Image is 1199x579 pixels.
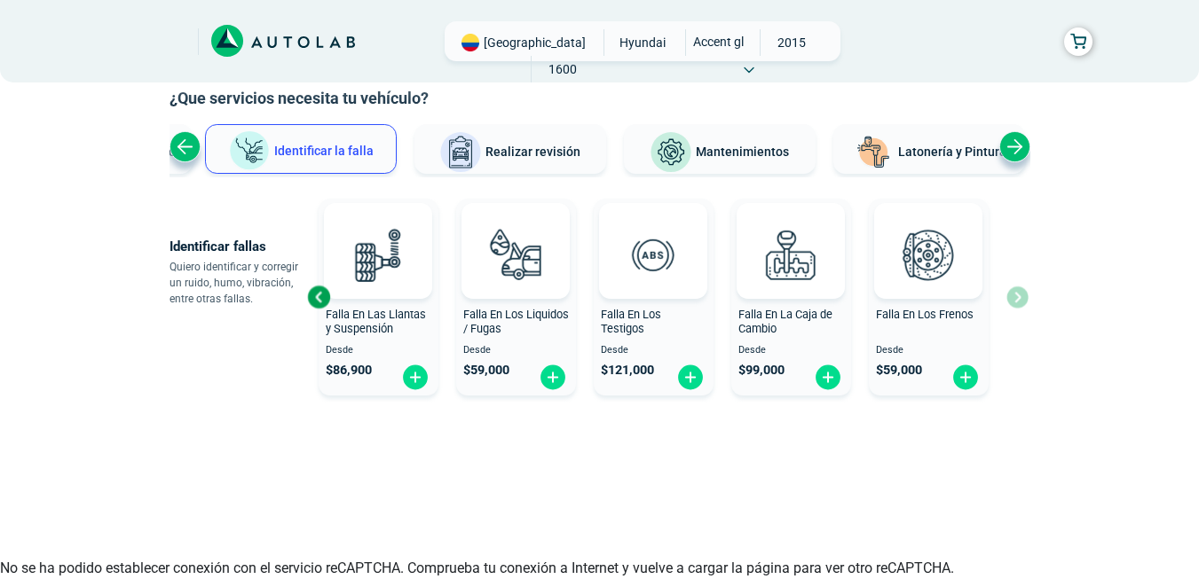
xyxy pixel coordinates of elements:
[326,345,431,356] span: Desde
[485,145,580,159] span: Realizar revisión
[228,130,271,172] img: Identificar la falla
[401,364,430,391] img: fi_plus-circle2.svg
[624,124,816,174] button: Mantenimientos
[274,143,374,157] span: Identificar la falla
[439,131,482,174] img: Realizar revisión
[869,199,989,395] button: Falla En Los Frenos Desde $59,000
[833,124,1025,174] button: Latonería y Pintura
[738,345,844,356] span: Desde
[876,308,974,321] span: Falla En Los Frenos
[738,363,785,378] span: $ 99,000
[898,145,1006,159] span: Latonería y Pintura
[351,207,405,260] img: AD0BCuuxAAAAAElFTkSuQmCC
[814,364,842,391] img: fi_plus-circle2.svg
[752,215,830,293] img: diagnostic_caja-de-cambios-v3.svg
[305,284,332,310] div: Previous slide
[650,131,692,174] img: Mantenimientos
[532,56,595,82] span: 1600
[456,199,576,395] button: Falla En Los Liquidos / Fugas Desde $59,000
[686,29,749,54] span: ACCENT GL
[477,215,555,293] img: diagnostic_gota-de-sangre-v3.svg
[627,207,680,260] img: AD0BCuuxAAAAAElFTkSuQmCC
[696,145,789,159] span: Mantenimientos
[876,345,982,356] span: Desde
[738,308,832,336] span: Falla En La Caja de Cambio
[489,207,542,260] img: AD0BCuuxAAAAAElFTkSuQmCC
[170,234,307,259] p: Identificar fallas
[170,131,201,162] div: Previous slide
[326,308,426,336] span: Falla En Las Llantas y Suspensión
[852,131,895,174] img: Latonería y Pintura
[601,345,706,356] span: Desde
[463,345,569,356] span: Desde
[601,363,654,378] span: $ 121,000
[463,363,509,378] span: $ 59,000
[170,259,307,307] p: Quiero identificar y corregir un ruido, humo, vibración, entre otras fallas.
[764,207,817,260] img: AD0BCuuxAAAAAElFTkSuQmCC
[414,124,606,174] button: Realizar revisión
[676,364,705,391] img: fi_plus-circle2.svg
[461,34,479,51] img: Flag of COLOMBIA
[611,29,674,56] span: HYUNDAI
[170,87,1030,110] h2: ¿Que servicios necesita tu vehículo?
[205,124,397,174] button: Identificar la falla
[902,207,955,260] img: AD0BCuuxAAAAAElFTkSuQmCC
[484,34,586,51] span: [GEOGRAPHIC_DATA]
[601,308,661,336] span: Falla En Los Testigos
[731,199,851,395] button: Falla En La Caja de Cambio Desde $99,000
[319,199,438,395] button: Falla En Las Llantas y Suspensión Desde $86,900
[463,308,569,336] span: Falla En Los Liquidos / Fugas
[539,364,567,391] img: fi_plus-circle2.svg
[999,131,1030,162] div: Next slide
[761,29,824,56] span: 2015
[876,363,922,378] span: $ 59,000
[594,199,714,395] button: Falla En Los Testigos Desde $121,000
[951,364,980,391] img: fi_plus-circle2.svg
[326,363,372,378] span: $ 86,900
[339,215,417,293] img: diagnostic_suspension-v3.svg
[889,215,967,293] img: diagnostic_disco-de-freno-v3.svg
[614,215,692,293] img: diagnostic_diagnostic_abs-v3.svg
